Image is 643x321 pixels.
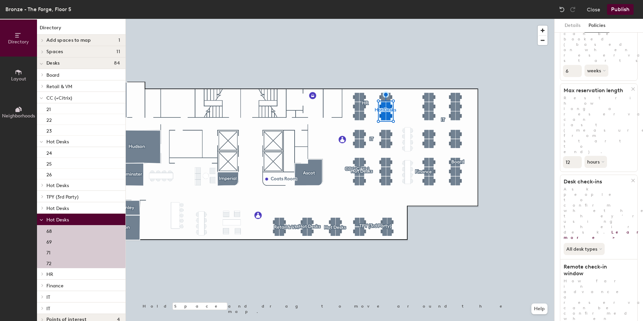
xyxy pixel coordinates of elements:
span: Neighborhoods [2,113,35,119]
p: 68 [46,226,52,234]
span: Desks [46,61,60,66]
p: 25 [46,159,52,167]
span: Hot Desks [46,139,69,145]
h1: Directory [37,24,125,35]
span: 11 [116,49,120,55]
span: Add spaces to map [46,38,91,43]
button: Details [561,19,584,33]
p: 72 [46,259,51,266]
p: 22 [46,115,52,123]
p: 24 [46,148,52,156]
div: Bronze - The Forge, Floor 5 [5,5,71,13]
span: IT [46,306,50,312]
h1: Max reservation length [560,87,631,94]
p: 71 [46,248,50,256]
button: weeks [584,65,608,77]
span: Directory [8,39,29,45]
span: HR [46,272,53,277]
span: Hot Desks [46,206,69,211]
p: Restrict how long a reservation can last (measured from start to end). [560,95,637,154]
span: Board [46,72,59,78]
p: 26 [46,170,52,178]
span: Hot Desks [46,183,69,188]
span: Hot Desks [46,217,69,223]
span: Layout [11,76,26,82]
button: Publish [607,4,634,15]
button: Help [531,304,547,314]
span: Finance [46,283,64,289]
button: hours [584,156,607,168]
span: 84 [114,61,120,66]
span: Spaces [46,49,63,55]
button: All desk types [564,243,605,255]
img: Redo [569,6,576,13]
span: Retail & VM [46,84,72,90]
img: Undo [559,6,565,13]
span: 1 [118,38,120,43]
span: IT [46,294,50,300]
p: 21 [46,105,51,112]
button: Close [587,4,600,15]
span: TPY (3rd Party) [46,194,78,200]
span: CC (+Citrix) [46,95,72,101]
h1: Remote check-in window [560,263,631,277]
h1: Desk check-ins [560,178,631,185]
p: 23 [46,126,52,134]
button: Policies [584,19,609,33]
p: 69 [46,237,52,245]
